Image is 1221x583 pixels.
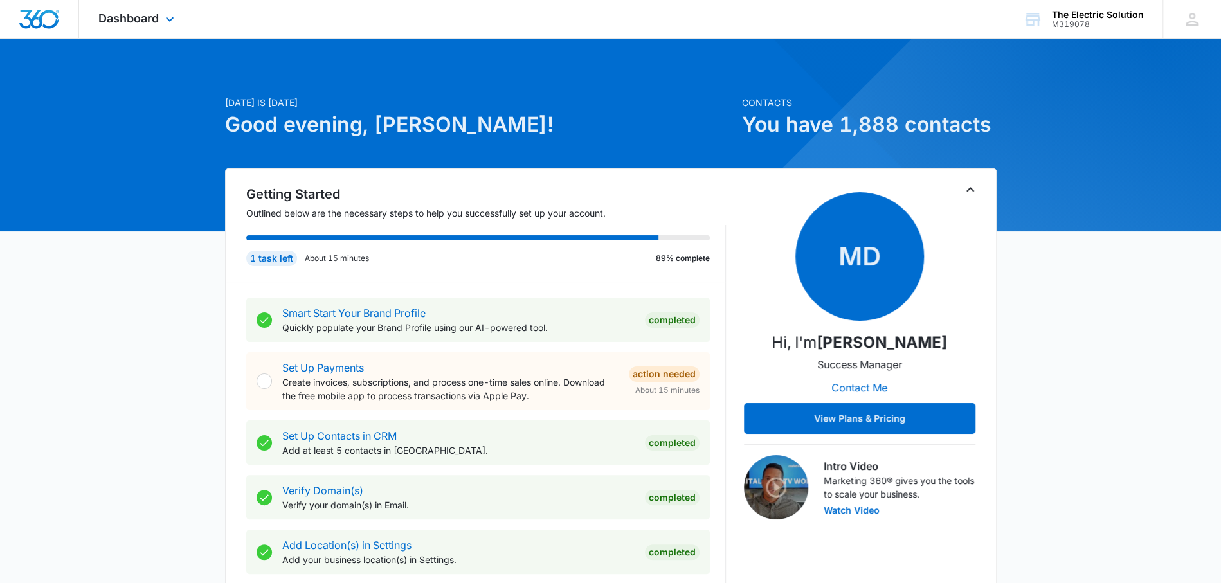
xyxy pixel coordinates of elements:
[824,474,975,501] p: Marketing 360® gives you the tools to scale your business.
[246,206,726,220] p: Outlined below are the necessary steps to help you successfully set up your account.
[645,544,700,560] div: Completed
[824,506,880,515] button: Watch Video
[98,12,159,25] span: Dashboard
[817,333,947,352] strong: [PERSON_NAME]
[282,375,619,402] p: Create invoices, subscriptions, and process one-time sales online. Download the free mobile app t...
[744,455,808,519] img: Intro Video
[1052,20,1144,29] div: account id
[282,484,363,497] a: Verify Domain(s)
[742,96,997,109] p: Contacts
[645,312,700,328] div: Completed
[629,366,700,382] div: Action Needed
[635,384,700,396] span: About 15 minutes
[656,253,710,264] p: 89% complete
[246,251,297,266] div: 1 task left
[772,331,947,354] p: Hi, I'm
[742,109,997,140] h1: You have 1,888 contacts
[282,553,635,566] p: Add your business location(s) in Settings.
[1052,10,1144,20] div: account name
[225,109,734,140] h1: Good evening, [PERSON_NAME]!
[645,490,700,505] div: Completed
[819,372,900,403] button: Contact Me
[282,539,412,552] a: Add Location(s) in Settings
[282,429,397,442] a: Set Up Contacts in CRM
[282,307,426,319] a: Smart Start Your Brand Profile
[645,435,700,451] div: Completed
[795,192,924,321] span: MD
[282,361,364,374] a: Set Up Payments
[225,96,734,109] p: [DATE] is [DATE]
[744,403,975,434] button: View Plans & Pricing
[817,357,902,372] p: Success Manager
[963,182,978,197] button: Toggle Collapse
[305,253,369,264] p: About 15 minutes
[282,498,635,512] p: Verify your domain(s) in Email.
[246,184,726,204] h2: Getting Started
[824,458,975,474] h3: Intro Video
[282,444,635,457] p: Add at least 5 contacts in [GEOGRAPHIC_DATA].
[282,321,635,334] p: Quickly populate your Brand Profile using our AI-powered tool.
